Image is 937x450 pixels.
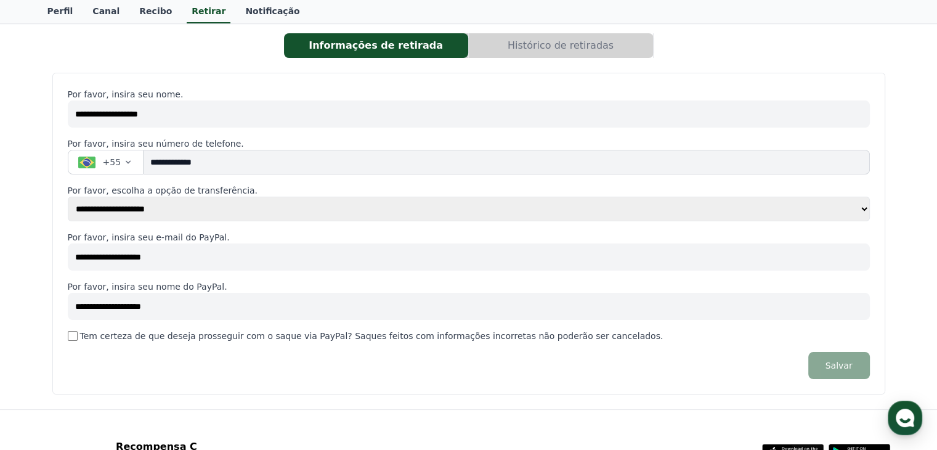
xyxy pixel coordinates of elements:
span: Settings [182,366,213,376]
a: Informações de retirada [284,33,469,58]
button: Salvar [808,352,870,379]
a: Messages [81,348,159,378]
span: Home [31,366,53,376]
font: Por favor, insira seu e-mail do PayPal. [68,232,230,242]
span: Messages [102,367,139,377]
a: Settings [159,348,237,378]
font: Notificação [245,6,299,16]
font: Recibo [139,6,172,16]
font: Salvar [825,361,853,370]
font: Retirar [192,6,225,16]
font: Por favor, escolha a opção de transferência. [68,186,258,195]
font: Canal [92,6,120,16]
font: Por favor, insira seu nome do PayPal. [68,282,227,292]
font: Perfil [47,6,73,16]
button: Histórico de retiradas [469,33,653,58]
font: Tem certeza de que deseja prosseguir com o saque via PayPal? Saques feitos com informações incorr... [80,331,663,341]
font: Informações de retirada [309,39,443,51]
button: Informações de retirada [284,33,468,58]
font: +55 [103,157,121,167]
a: Home [4,348,81,378]
font: Por favor, insira seu nome. [68,89,184,99]
font: Por favor, insira seu número de telefone. [68,139,244,149]
font: Histórico de retiradas [508,39,614,51]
